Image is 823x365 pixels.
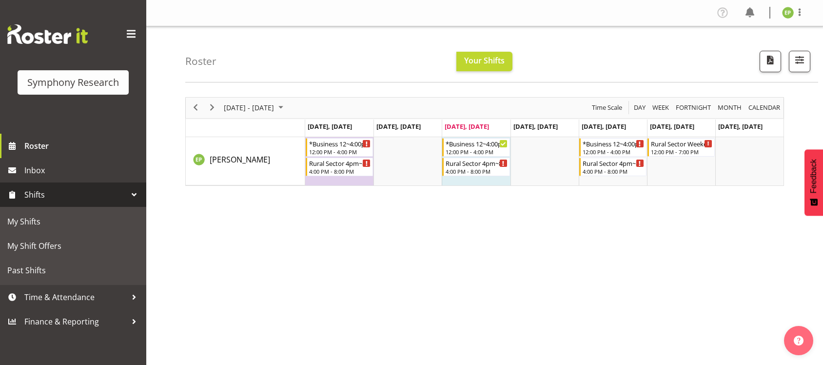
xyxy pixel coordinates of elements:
div: Ellie Preston"s event - Rural Sector 4pm~8pm Begin From Wednesday, September 24, 2025 at 4:00:00 ... [442,158,509,176]
span: Past Shifts [7,263,139,278]
a: [PERSON_NAME] [210,154,270,165]
div: Timeline Week of September 24, 2025 [185,97,784,186]
div: Rural Sector Weekends [651,139,712,148]
button: Fortnight [674,101,713,114]
span: [DATE], [DATE] [308,122,352,131]
span: [DATE], [DATE] [650,122,694,131]
button: Time Scale [590,101,624,114]
div: Ellie Preston"s event - *Business 12~4:00pm (mixed shift start times) Begin From Monday, Septembe... [306,138,373,157]
div: 12:00 PM - 4:00 PM [446,148,507,156]
span: [DATE] - [DATE] [223,101,275,114]
div: *Business 12~4:00pm (mixed shift start times) [309,139,371,148]
span: Feedback [809,159,818,193]
span: [DATE], [DATE] [582,122,626,131]
div: Ellie Preston"s event - *Business 12~4:00pm (mixed shift start times) Begin From Friday, Septembe... [579,138,647,157]
button: Your Shifts [456,52,512,71]
button: Download a PDF of the roster according to the set date range. [760,51,781,72]
a: My Shifts [2,209,144,234]
div: *Business 12~4:00pm (mixed shift start times) [446,139,507,148]
span: My Shift Offers [7,239,139,253]
div: September 22 - 28, 2025 [220,98,289,118]
button: Timeline Day [632,101,647,114]
div: Rural Sector 4pm~8pm [583,158,644,168]
div: Ellie Preston"s event - *Business 12~4:00pm (mixed shift start times) Begin From Wednesday, Septe... [442,138,509,157]
div: Ellie Preston"s event - Rural Sector 4pm~8pm Begin From Friday, September 26, 2025 at 4:00:00 PM ... [579,158,647,176]
div: 12:00 PM - 4:00 PM [583,148,644,156]
h4: Roster [185,56,216,67]
button: Timeline Week [651,101,671,114]
div: Symphony Research [27,75,119,90]
button: September 2025 [222,101,288,114]
div: 12:00 PM - 4:00 PM [309,148,371,156]
span: [DATE], [DATE] [376,122,421,131]
span: Finance & Reporting [24,314,127,329]
span: calendar [747,101,781,114]
span: Time Scale [591,101,623,114]
span: Month [717,101,743,114]
span: Week [651,101,670,114]
a: Past Shifts [2,258,144,283]
button: Next [206,101,219,114]
div: Ellie Preston"s event - Rural Sector 4pm~8pm Begin From Monday, September 22, 2025 at 4:00:00 PM ... [306,158,373,176]
div: *Business 12~4:00pm (mixed shift start times) [583,139,644,148]
button: Month [747,101,782,114]
button: Feedback - Show survey [804,149,823,216]
img: Rosterit website logo [7,24,88,44]
span: Inbox [24,163,141,178]
div: 4:00 PM - 8:00 PM [583,167,644,175]
td: Ellie Preston resource [186,137,305,185]
table: Timeline Week of September 24, 2025 [305,137,784,185]
div: next period [204,98,220,118]
button: Timeline Month [716,101,744,114]
span: Day [633,101,647,114]
span: Shifts [24,187,127,202]
a: My Shift Offers [2,234,144,258]
img: ellie-preston11924.jpg [782,7,794,19]
div: Rural Sector 4pm~8pm [309,158,371,168]
div: 4:00 PM - 8:00 PM [446,167,507,175]
span: Time & Attendance [24,290,127,304]
span: [DATE], [DATE] [445,122,489,131]
div: 12:00 PM - 7:00 PM [651,148,712,156]
span: [DATE], [DATE] [513,122,558,131]
button: Previous [189,101,202,114]
div: Rural Sector 4pm~8pm [446,158,507,168]
div: previous period [187,98,204,118]
span: My Shifts [7,214,139,229]
button: Filter Shifts [789,51,810,72]
span: Roster [24,139,141,153]
span: Fortnight [675,101,712,114]
img: help-xxl-2.png [794,336,803,345]
div: 4:00 PM - 8:00 PM [309,167,371,175]
span: [DATE], [DATE] [718,122,763,131]
span: Your Shifts [464,55,505,66]
div: Ellie Preston"s event - Rural Sector Weekends Begin From Saturday, September 27, 2025 at 12:00:00... [647,138,715,157]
